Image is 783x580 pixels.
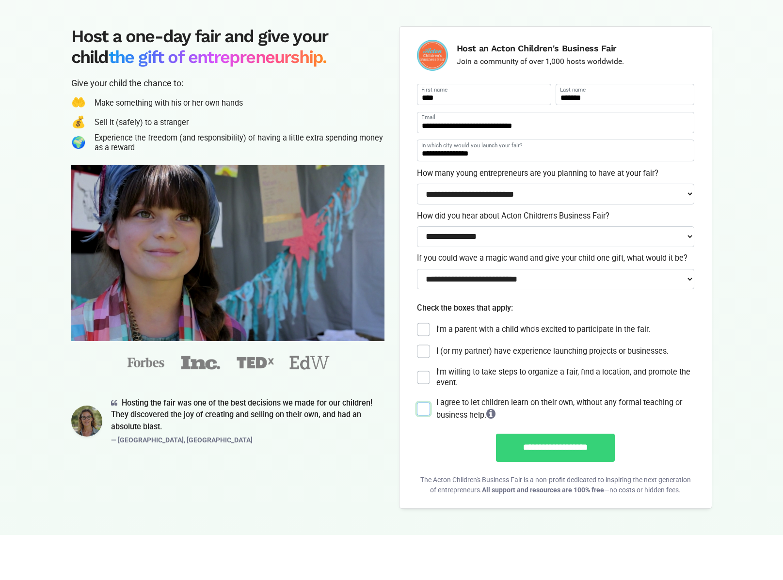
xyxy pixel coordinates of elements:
[457,43,624,54] h6: Host an Acton Children's Business Fair
[95,118,189,127] div: Sell it (safely) to a stranger
[71,134,86,152] span: 🌍
[71,94,86,111] span: 🤲
[457,56,624,67] p: Join a community of over 1,000 hosts worldwide.
[126,354,166,371] img: forbes-fa5d64866bcb1cab5e5385ee4197b3af65bd4ce70a33c46b7494fa0b80b137fa.png
[436,397,694,421] div: I agree to let children learn on their own, without any formal teaching or business help.
[111,397,384,433] p: Hosting the fair was one of the best decisions we made for our children! They discovered the joy ...
[417,210,694,222] label: How did you hear about Acton Children's Business Fair?
[180,355,221,371] img: inc-ff44fbf6c2e08814d02e9de779f5dfa52292b9cd745a9c9ba490939733b0a811.png
[436,324,650,335] label: I'm a parent with a child who's excited to participate in the fair.
[71,26,384,68] h2: Host a one-day fair and give your child
[417,475,694,495] p: The Acton Children's Business Fair is a non-profit dedicated to inspiring the next generation of ...
[436,346,669,357] label: I (or my partner) have experience launching projects or businesses.
[95,133,384,152] div: Experience the freedom (and responsibility) of having a little extra spending money as a reward
[436,367,694,389] label: I'm willing to take steps to organize a fair, find a location, and promote the event.
[71,114,86,131] span: 💰
[71,406,102,437] img: austin-c2b7ed1d0003f7d847319f77881fa53dfa6c3adc9ec44ab2cac26782bf3a7d1c.png
[111,435,384,445] p: — [GEOGRAPHIC_DATA], [GEOGRAPHIC_DATA]
[289,356,330,370] img: educationweek-b44e3a78a0cc50812acddf996c80439c68a45cffb8f3ee3cd50a8b6969dbcca9.png
[109,47,327,67] span: the gift of entrepreneurship.
[417,252,694,264] label: If you could wave a magic wand and give your child one gift, what would it be?
[95,98,243,108] div: Make something with his or her own hands
[71,77,384,90] div: Give your child the chance to:
[417,40,448,71] img: logo-09e7f61fd0461591446672a45e28a4aa4e3f772ea81a4ddf9c7371a8bcc222a1.png
[482,486,604,494] span: All support and resources are 100% free
[417,168,694,179] label: How many young entrepreneurs are you planning to have at your fair?
[417,302,694,314] p: Check the boxes that apply:
[235,355,275,371] img: tedx-13a865a45376fdabb197df72506254416b52198507f0d7e8a0b1bf7ecf255dd6.png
